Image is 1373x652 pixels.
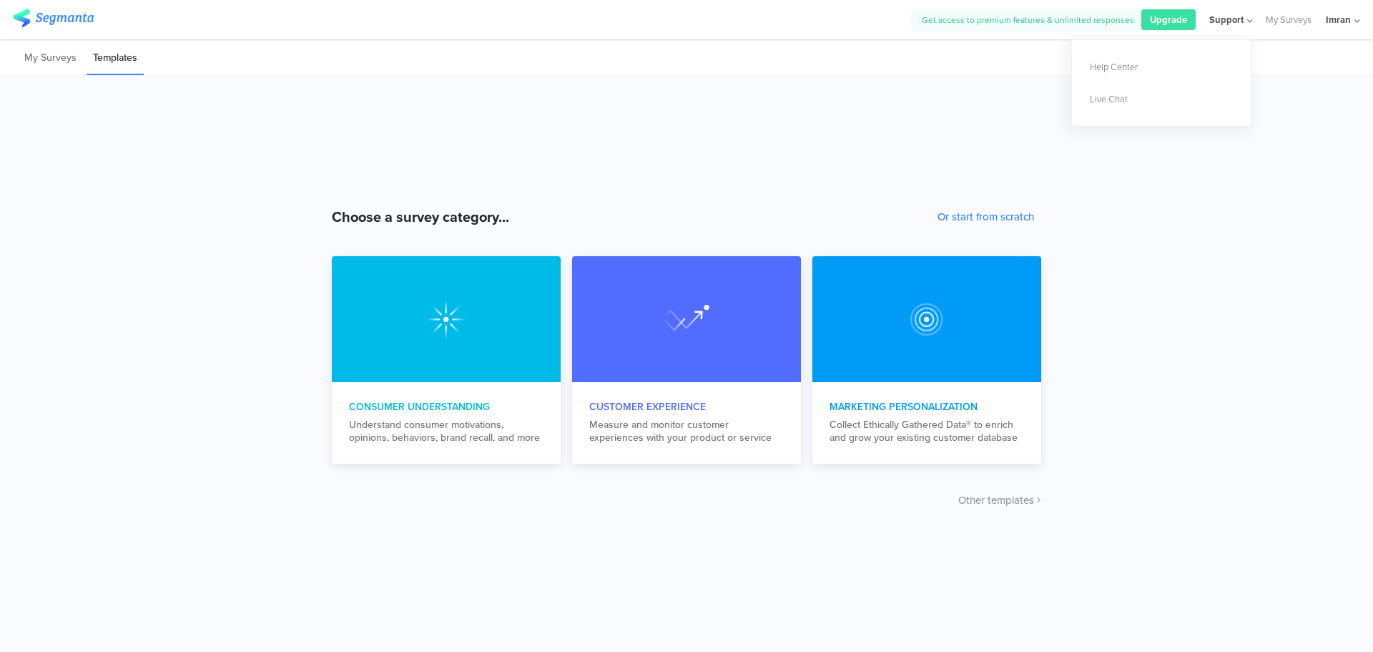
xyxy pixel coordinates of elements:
[938,209,1034,225] button: Or start from scratch
[423,296,469,342] img: consumer_understanding.svg
[958,492,1034,508] span: Other templates
[1072,51,1251,83] a: Help Center
[904,296,950,342] img: customer_experience.svg
[830,419,1024,444] div: Collect Ethically Gathered Data® to enrich and grow your existing customer database
[830,399,1024,414] div: Marketing Personalization
[332,206,509,228] div: Choose a survey category...
[18,42,83,75] li: My Surveys
[349,399,543,414] div: Consumer Understanding
[1209,13,1244,26] span: Support
[1150,13,1187,26] span: Upgrade
[589,399,784,414] div: Customer Experience
[13,9,94,27] img: segmanta logo
[664,296,709,342] img: marketing_personalization.svg
[1326,13,1351,26] div: Imran
[589,419,784,444] div: Measure and monitor customer experiences with your product or service
[87,42,144,75] li: Templates
[958,492,1041,508] button: Other templates
[349,419,543,444] div: Understand consumer motivations, opinions, behaviors, brand recall, and more
[922,14,1134,26] span: Get access to premium features & unlimited responses
[1072,83,1251,115] a: Live Chat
